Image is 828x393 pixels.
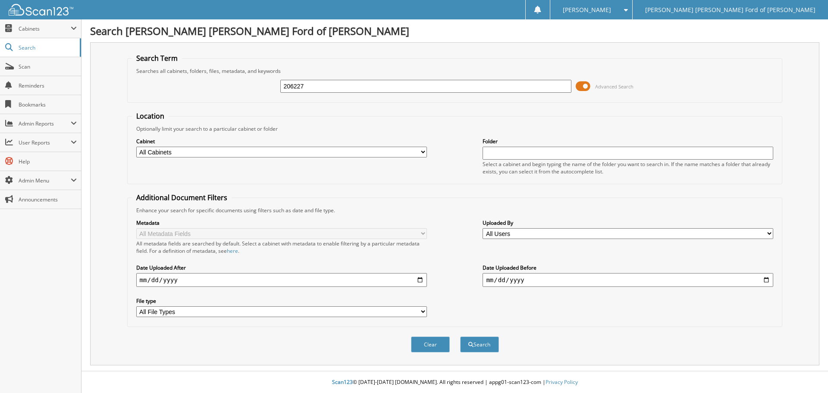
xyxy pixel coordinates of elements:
label: File type [136,297,427,305]
h1: Search [PERSON_NAME] [PERSON_NAME] Ford of [PERSON_NAME] [90,24,819,38]
img: scan123-logo-white.svg [9,4,73,16]
span: Advanced Search [595,83,634,90]
div: © [DATE]-[DATE] [DOMAIN_NAME]. All rights reserved | appg01-scan123-com | [82,372,828,393]
span: User Reports [19,139,71,146]
span: Scan123 [332,378,353,386]
legend: Search Term [132,53,182,63]
span: [PERSON_NAME] [PERSON_NAME] Ford of [PERSON_NAME] [645,7,815,13]
label: Uploaded By [483,219,773,226]
div: Select a cabinet and begin typing the name of the folder you want to search in. If the name match... [483,160,773,175]
span: Search [19,44,75,51]
span: Scan [19,63,77,70]
span: Admin Menu [19,177,71,184]
input: start [136,273,427,287]
span: Bookmarks [19,101,77,108]
div: All metadata fields are searched by default. Select a cabinet with metadata to enable filtering b... [136,240,427,255]
label: Metadata [136,219,427,226]
iframe: Chat Widget [785,352,828,393]
span: [PERSON_NAME] [563,7,611,13]
span: Cabinets [19,25,71,32]
span: Reminders [19,82,77,89]
span: Admin Reports [19,120,71,127]
a: Privacy Policy [546,378,578,386]
label: Cabinet [136,138,427,145]
button: Clear [411,336,450,352]
legend: Additional Document Filters [132,193,232,202]
input: end [483,273,773,287]
a: here [227,247,238,255]
span: Help [19,158,77,165]
div: Searches all cabinets, folders, files, metadata, and keywords [132,67,778,75]
div: Optionally limit your search to a particular cabinet or folder [132,125,778,132]
label: Folder [483,138,773,145]
button: Search [460,336,499,352]
span: Announcements [19,196,77,203]
div: Enhance your search for specific documents using filters such as date and file type. [132,207,778,214]
legend: Location [132,111,169,121]
label: Date Uploaded Before [483,264,773,271]
label: Date Uploaded After [136,264,427,271]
